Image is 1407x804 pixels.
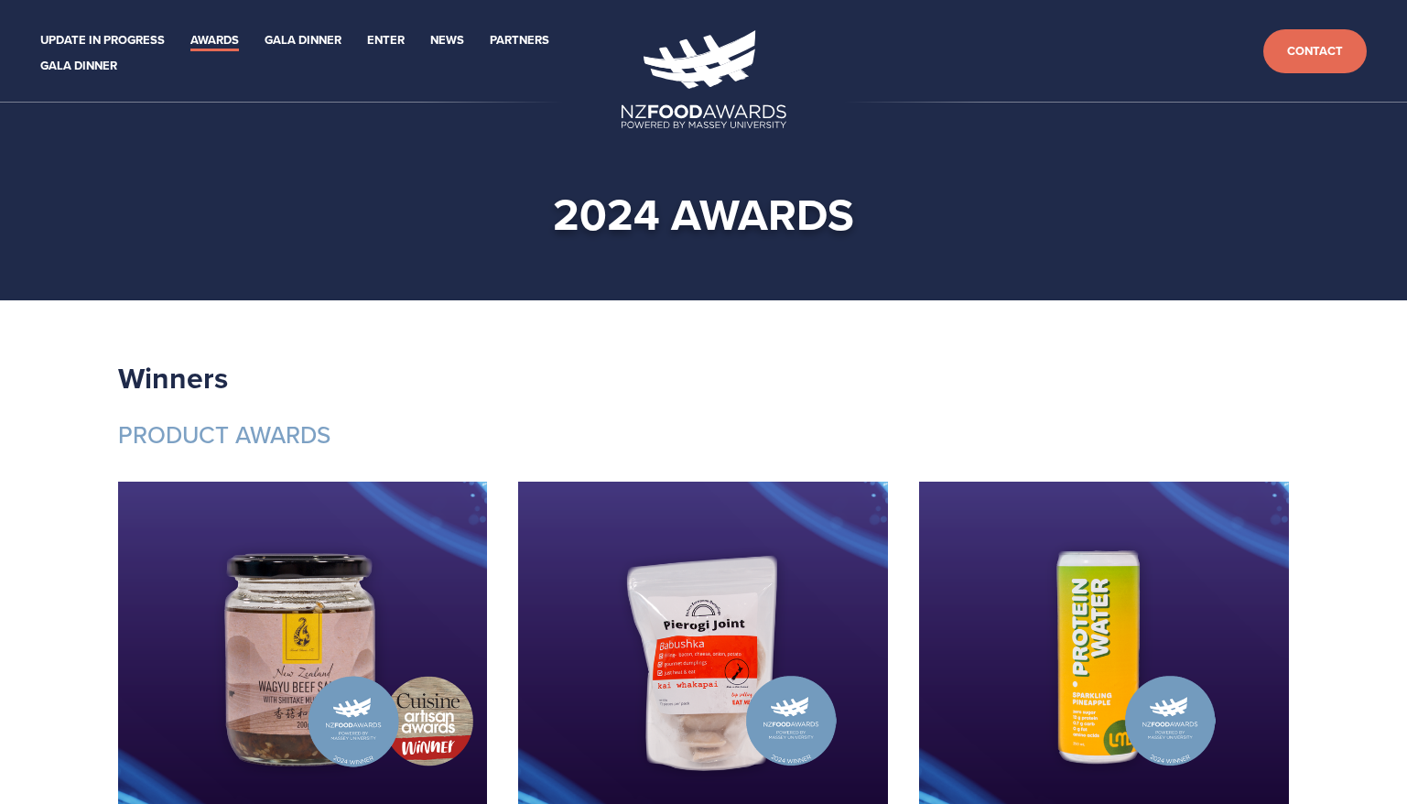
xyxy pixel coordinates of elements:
a: Gala Dinner [40,56,117,77]
a: Contact [1263,29,1367,74]
a: Gala Dinner [265,30,341,51]
a: Enter [367,30,405,51]
a: News [430,30,464,51]
a: Partners [490,30,549,51]
a: Awards [190,30,239,51]
strong: Winners [118,356,228,399]
h1: 2024 Awards [147,187,1261,242]
a: Update in Progress [40,30,165,51]
h3: PRODUCT AWARDS [118,420,1290,451]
